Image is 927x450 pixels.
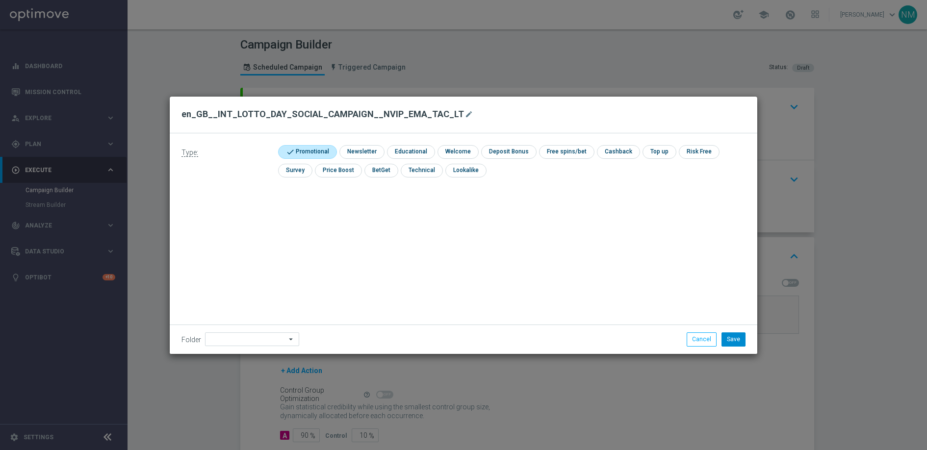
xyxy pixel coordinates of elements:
[181,149,198,157] span: Type:
[465,110,473,118] i: mode_edit
[464,108,476,120] button: mode_edit
[181,108,464,120] h2: en_GB__INT_LOTTO_DAY_SOCIAL_CAMPAIGN__NVIP_EMA_TAC_LT
[687,332,717,346] button: Cancel
[286,333,296,346] i: arrow_drop_down
[721,332,746,346] button: Save
[181,336,201,344] label: Folder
